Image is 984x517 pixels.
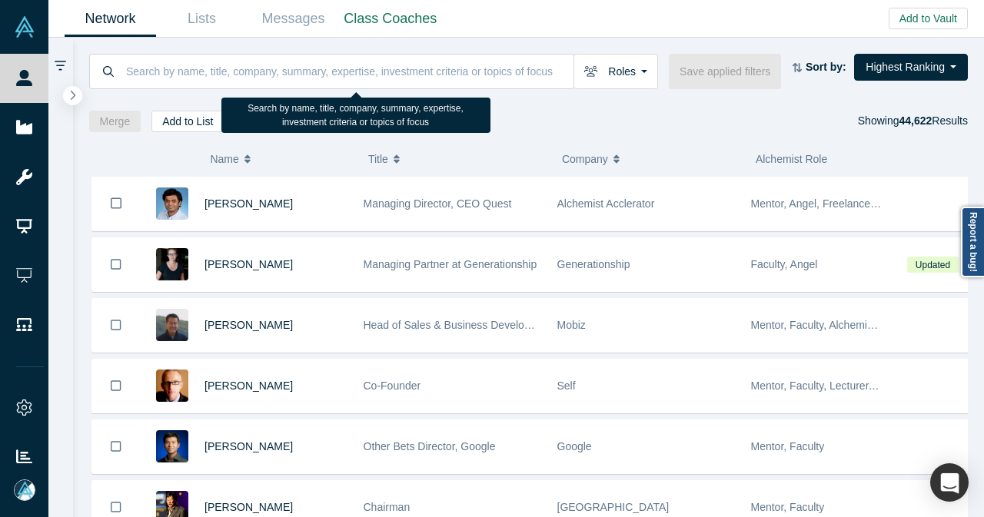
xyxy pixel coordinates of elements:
[204,197,293,210] a: [PERSON_NAME]
[669,54,781,89] button: Save applied filters
[204,258,293,270] a: [PERSON_NAME]
[156,187,188,220] img: Gnani Palanikumar's Profile Image
[204,501,293,513] a: [PERSON_NAME]
[92,177,140,230] button: Bookmark
[339,1,442,37] a: Class Coaches
[562,143,740,175] button: Company
[368,143,546,175] button: Title
[14,479,35,501] img: Mia Scott's Account
[125,53,573,89] input: Search by name, title, company, summary, expertise, investment criteria or topics of focus
[854,54,968,81] button: Highest Ranking
[562,143,608,175] span: Company
[806,61,846,73] strong: Sort by:
[156,430,188,462] img: Steven Kan's Profile Image
[92,299,140,352] button: Bookmark
[368,143,388,175] span: Title
[961,207,984,277] a: Report a bug!
[907,257,958,273] span: Updated
[210,143,238,175] span: Name
[899,114,968,127] span: Results
[92,238,140,291] button: Bookmark
[899,114,932,127] strong: 44,622
[364,440,496,452] span: Other Bets Director, Google
[557,501,670,513] span: [GEOGRAPHIC_DATA]
[858,111,968,132] div: Showing
[151,111,224,132] button: Add to List
[92,360,140,413] button: Bookmark
[364,197,512,210] span: Managing Director, CEO Quest
[889,8,968,29] button: Add to Vault
[156,309,188,341] img: Michael Chang's Profile Image
[364,319,597,331] span: Head of Sales & Business Development (interim)
[557,258,630,270] span: Generationship
[156,370,188,402] img: Robert Winder's Profile Image
[248,1,339,37] a: Messages
[751,319,891,331] span: Mentor, Faculty, Alchemist 25
[557,319,586,331] span: Mobiz
[751,258,818,270] span: Faculty, Angel
[204,319,293,331] a: [PERSON_NAME]
[156,248,188,280] img: Rachel Chalmers's Profile Image
[89,111,141,132] button: Merge
[756,153,827,165] span: Alchemist Role
[557,379,576,392] span: Self
[65,1,156,37] a: Network
[204,440,293,452] a: [PERSON_NAME]
[364,379,421,392] span: Co-Founder
[156,1,248,37] a: Lists
[557,197,655,210] span: Alchemist Acclerator
[204,379,293,392] a: [PERSON_NAME]
[364,258,537,270] span: Managing Partner at Generationship
[751,440,825,452] span: Mentor, Faculty
[573,54,658,89] button: Roles
[364,501,411,513] span: Chairman
[751,501,825,513] span: Mentor, Faculty
[210,143,352,175] button: Name
[14,16,35,38] img: Alchemist Vault Logo
[557,440,592,452] span: Google
[92,420,140,473] button: Bookmark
